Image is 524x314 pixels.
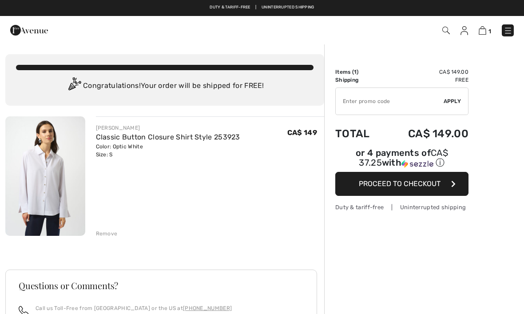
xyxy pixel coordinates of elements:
img: Shopping Bag [479,26,486,35]
span: 1 [354,69,357,75]
img: My Info [460,26,468,35]
img: Menu [504,26,512,35]
td: Free [384,76,468,84]
img: Sezzle [401,160,433,168]
td: Shipping [335,76,384,84]
img: Congratulation2.svg [65,77,83,95]
div: [PERSON_NAME] [96,124,240,132]
img: Search [442,27,450,34]
img: Classic Button Closure Shirt Style 253923 [5,116,85,236]
a: Classic Button Closure Shirt Style 253923 [96,133,240,141]
p: Call us Toll-Free from [GEOGRAPHIC_DATA] or the US at [36,304,232,312]
img: 1ère Avenue [10,21,48,39]
a: 1 [479,25,491,36]
input: Promo code [336,88,444,115]
span: CA$ 149 [287,128,317,137]
h3: Questions or Comments? [19,281,304,290]
span: CA$ 37.25 [359,147,448,168]
td: Total [335,119,384,149]
a: [PHONE_NUMBER] [183,305,232,311]
div: or 4 payments of with [335,149,468,169]
td: Items ( ) [335,68,384,76]
a: 1ère Avenue [10,25,48,34]
td: CA$ 149.00 [384,68,468,76]
span: Proceed to Checkout [359,179,441,188]
span: 1 [488,28,491,35]
button: Proceed to Checkout [335,172,468,196]
div: Duty & tariff-free | Uninterrupted shipping [335,203,468,211]
div: Remove [96,230,118,238]
div: Congratulations! Your order will be shipped for FREE! [16,77,314,95]
td: CA$ 149.00 [384,119,468,149]
span: Apply [444,97,461,105]
div: Color: Optic White Size: S [96,143,240,159]
div: or 4 payments ofCA$ 37.25withSezzle Click to learn more about Sezzle [335,149,468,172]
